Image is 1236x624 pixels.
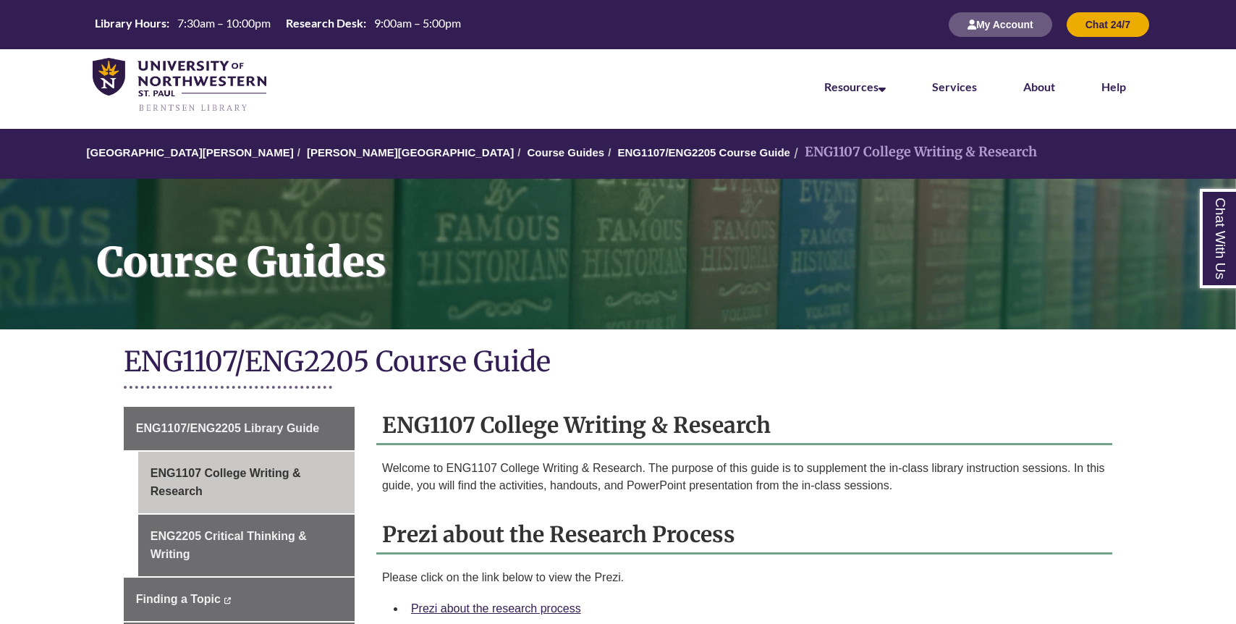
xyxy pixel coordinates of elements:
img: UNWSP Library Logo [93,58,266,113]
a: Help [1101,80,1126,93]
a: Chat 24/7 [1067,18,1149,30]
th: Library Hours: [89,15,172,31]
i: This link opens in a new window [224,597,232,604]
h2: Prezi about the Research Process [376,516,1112,555]
a: Prezi about the research process [411,602,581,615]
p: Welcome to ENG1107 College Writing & Research. The purpose of this guide is to supplement the in-... [382,460,1106,494]
a: ENG2205 Critical Thinking & Writing [138,515,355,576]
p: Please click on the link below to view the Prezi. [382,569,1106,586]
h1: ENG1107/ENG2205 Course Guide [124,344,1112,382]
h2: ENG1107 College Writing & Research [376,407,1112,445]
a: ENG1107 College Writing & Research [138,452,355,513]
a: Course Guides [527,146,604,159]
button: My Account [949,12,1052,37]
a: Resources [824,80,886,93]
a: ENG1107/ENG2205 Course Guide [618,146,790,159]
a: [PERSON_NAME][GEOGRAPHIC_DATA] [307,146,514,159]
a: Finding a Topic [124,578,355,621]
a: [GEOGRAPHIC_DATA][PERSON_NAME] [87,146,294,159]
span: 7:30am – 10:00pm [177,16,271,30]
a: My Account [949,18,1052,30]
th: Research Desk: [280,15,368,31]
a: About [1023,80,1055,93]
table: Hours Today [89,15,467,33]
a: Services [932,80,977,93]
span: 9:00am – 5:00pm [374,16,461,30]
a: ENG1107/ENG2205 Library Guide [124,407,355,450]
button: Chat 24/7 [1067,12,1149,37]
li: ENG1107 College Writing & Research [790,142,1037,163]
span: Finding a Topic [136,593,221,605]
h1: Course Guides [81,179,1236,311]
span: ENG1107/ENG2205 Library Guide [136,422,319,434]
a: Hours Today [89,15,467,35]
